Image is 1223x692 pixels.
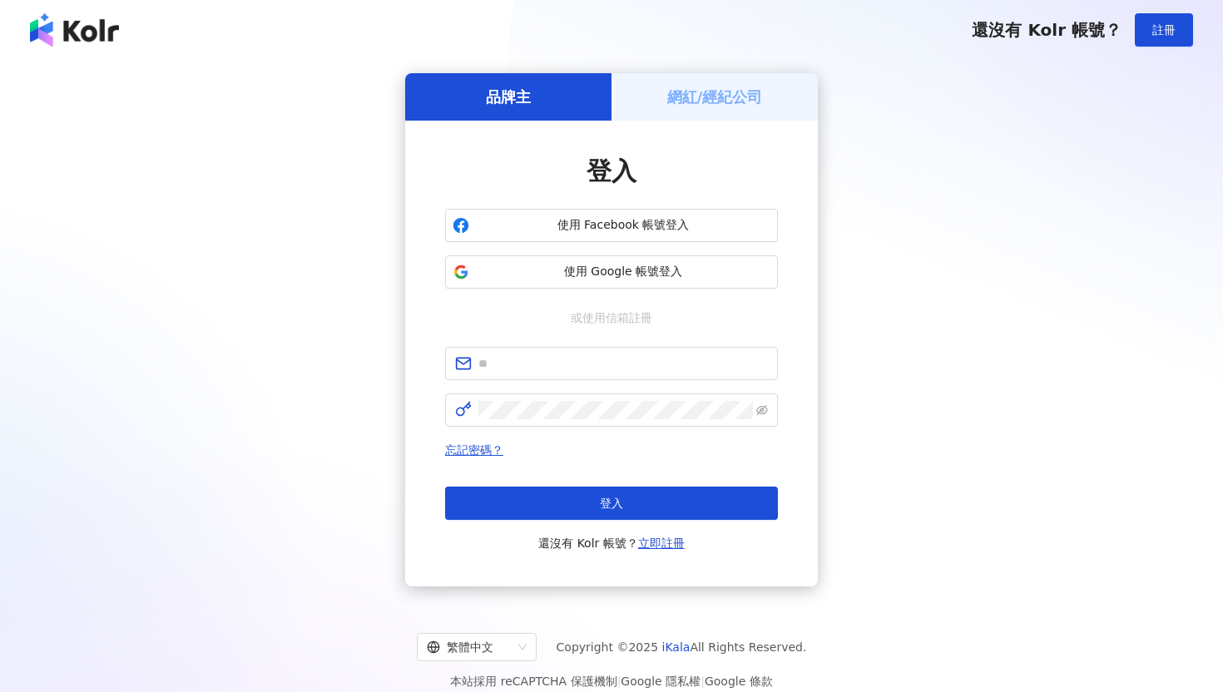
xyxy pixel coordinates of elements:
span: 註冊 [1152,23,1176,37]
span: Copyright © 2025 All Rights Reserved. [557,637,807,657]
button: 登入 [445,487,778,520]
span: 還沒有 Kolr 帳號？ [538,533,685,553]
button: 使用 Google 帳號登入 [445,255,778,289]
a: 立即註冊 [638,536,685,550]
a: Google 條款 [705,675,773,688]
a: Google 隱私權 [621,675,701,688]
img: logo [30,13,119,47]
span: | [617,675,621,688]
div: 繁體中文 [427,634,512,660]
a: iKala [662,640,691,654]
span: 還沒有 Kolr 帳號？ [972,20,1121,40]
button: 使用 Facebook 帳號登入 [445,209,778,242]
span: 登入 [587,156,636,185]
a: 忘記密碼？ [445,443,503,457]
span: 或使用信箱註冊 [559,309,664,327]
h5: 品牌主 [486,86,531,107]
span: 登入 [600,497,623,510]
span: 使用 Facebook 帳號登入 [476,217,770,234]
span: eye-invisible [756,404,768,416]
span: 本站採用 reCAPTCHA 保護機制 [450,671,772,691]
span: | [701,675,705,688]
h5: 網紅/經紀公司 [667,86,763,107]
span: 使用 Google 帳號登入 [476,264,770,280]
button: 註冊 [1135,13,1193,47]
